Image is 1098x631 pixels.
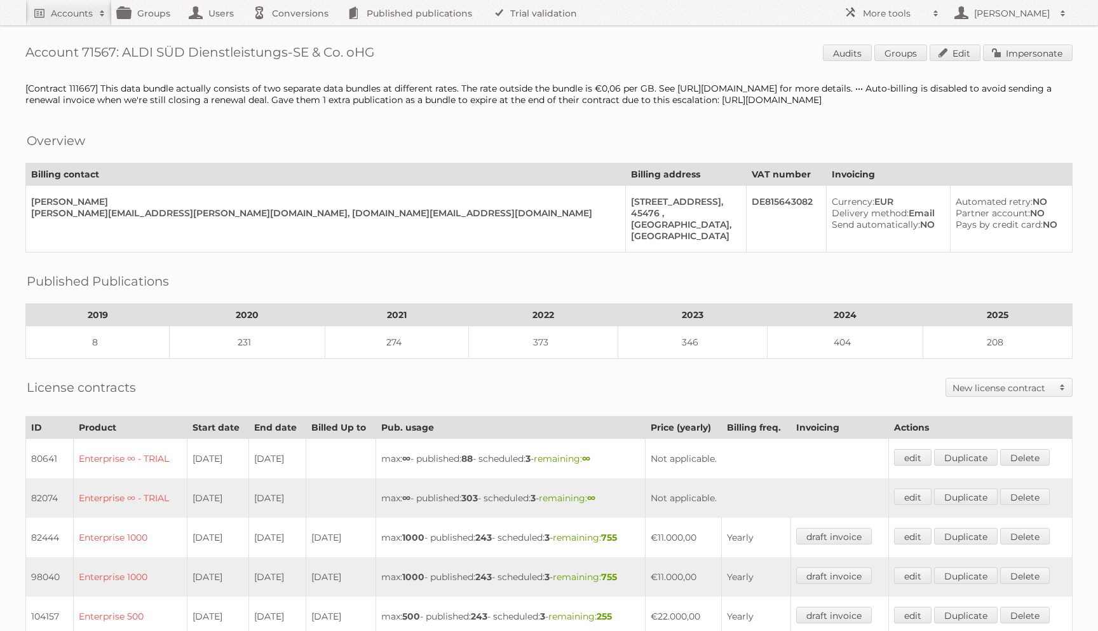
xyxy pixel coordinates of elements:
[249,478,306,518] td: [DATE]
[894,567,932,584] a: edit
[971,7,1054,20] h2: [PERSON_NAME]
[601,532,617,543] strong: 755
[26,304,170,326] th: 2019
[894,489,932,505] a: edit
[618,304,767,326] th: 2023
[983,45,1073,61] a: Impersonate
[631,207,736,219] div: 45476 ,
[721,518,790,557] td: Yearly
[475,571,492,583] strong: 243
[952,382,1053,394] h2: New license contract
[376,439,646,479] td: max: - published: - scheduled: -
[832,207,909,219] span: Delivery method:
[170,304,325,326] th: 2020
[187,518,248,557] td: [DATE]
[1000,607,1050,623] a: Delete
[27,378,136,397] h2: License contracts
[934,607,998,623] a: Duplicate
[645,518,721,557] td: €11.000,00
[402,492,410,504] strong: ∞
[540,611,545,622] strong: 3
[73,478,187,518] td: Enterprise ∞ - TRIAL
[874,45,927,61] a: Groups
[645,439,888,479] td: Not applicable.
[545,532,550,543] strong: 3
[597,611,612,622] strong: 255
[27,272,169,291] h2: Published Publications
[376,478,646,518] td: max: - published: - scheduled: -
[956,196,1033,207] span: Automated retry:
[26,557,74,597] td: 98040
[187,439,248,479] td: [DATE]
[582,453,590,464] strong: ∞
[1000,528,1050,544] a: Delete
[747,163,827,186] th: VAT number
[934,449,998,466] a: Duplicate
[721,557,790,597] td: Yearly
[545,571,550,583] strong: 3
[956,219,1062,230] div: NO
[768,326,923,359] td: 404
[187,478,248,518] td: [DATE]
[26,478,74,518] td: 82074
[832,219,939,230] div: NO
[889,417,1073,439] th: Actions
[376,557,646,597] td: max: - published: - scheduled: -
[721,417,790,439] th: Billing freq.
[187,557,248,597] td: [DATE]
[894,449,932,466] a: edit
[475,532,492,543] strong: 243
[645,478,888,518] td: Not applicable.
[832,196,939,207] div: EUR
[26,518,74,557] td: 82444
[25,45,1073,64] h1: Account 71567: ALDI SÜD Dienstleistungs-SE & Co. oHG
[553,571,617,583] span: remaining:
[249,417,306,439] th: End date
[645,417,721,439] th: Price (yearly)
[402,611,420,622] strong: 500
[468,304,618,326] th: 2022
[832,219,920,230] span: Send automatically:
[1000,567,1050,584] a: Delete
[73,417,187,439] th: Product
[73,518,187,557] td: Enterprise 1000
[325,304,468,326] th: 2021
[187,417,248,439] th: Start date
[863,7,926,20] h2: More tools
[956,207,1030,219] span: Partner account:
[306,557,376,597] td: [DATE]
[553,532,617,543] span: remaining:
[832,196,874,207] span: Currency:
[768,304,923,326] th: 2024
[26,417,74,439] th: ID
[531,492,536,504] strong: 3
[249,439,306,479] td: [DATE]
[601,571,617,583] strong: 755
[26,439,74,479] td: 80641
[525,453,531,464] strong: 3
[471,611,487,622] strong: 243
[631,196,736,207] div: [STREET_ADDRESS],
[1000,489,1050,505] a: Delete
[402,532,424,543] strong: 1000
[894,607,932,623] a: edit
[956,207,1062,219] div: NO
[645,557,721,597] td: €11.000,00
[31,196,615,207] div: [PERSON_NAME]
[73,557,187,597] td: Enterprise 1000
[934,567,998,584] a: Duplicate
[1053,378,1072,396] span: Toggle
[325,326,468,359] td: 274
[832,207,939,219] div: Email
[26,163,626,186] th: Billing contact
[73,439,187,479] td: Enterprise ∞ - TRIAL
[1000,449,1050,466] a: Delete
[946,378,1072,396] a: New license contract
[747,186,827,253] td: DE815643082
[539,492,595,504] span: remaining:
[930,45,980,61] a: Edit
[548,611,612,622] span: remaining:
[249,557,306,597] td: [DATE]
[534,453,590,464] span: remaining:
[827,163,1073,186] th: Invoicing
